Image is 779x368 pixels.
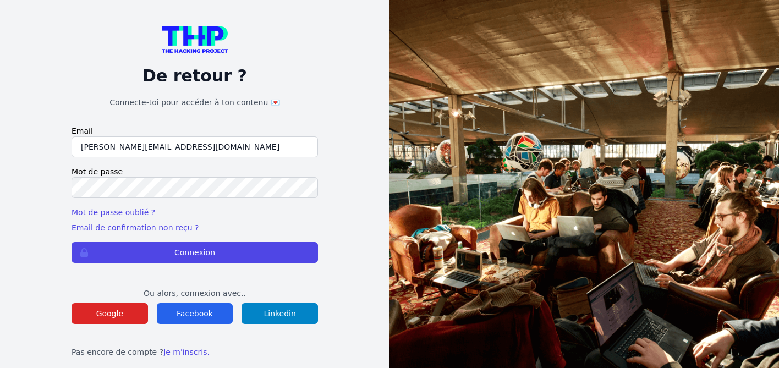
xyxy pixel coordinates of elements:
a: Je m'inscris. [163,348,210,356]
button: Connexion [72,242,318,263]
input: Email [72,136,318,157]
button: Linkedin [242,303,318,324]
a: Mot de passe oublié ? [72,208,155,217]
img: logo [162,26,228,53]
button: Facebook [157,303,233,324]
h1: Connecte-toi pour accéder à ton contenu 💌 [72,97,318,108]
label: Mot de passe [72,166,318,177]
p: Ou alors, connexion avec.. [72,288,318,299]
a: Email de confirmation non reçu ? [72,223,199,232]
p: Pas encore de compte ? [72,347,318,358]
p: De retour ? [72,66,318,86]
label: Email [72,125,318,136]
button: Google [72,303,148,324]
